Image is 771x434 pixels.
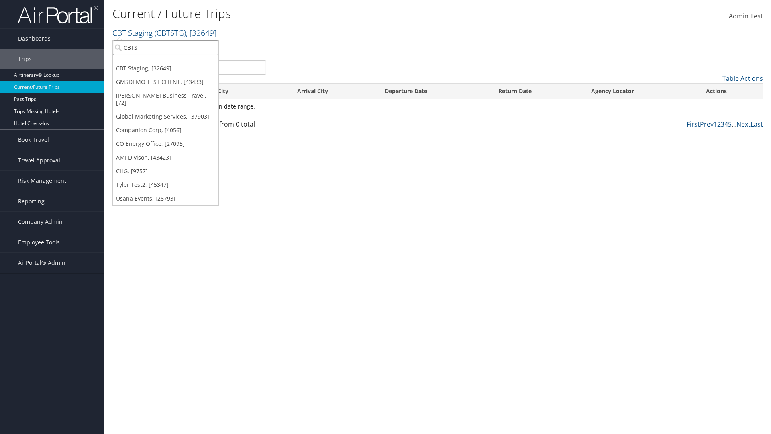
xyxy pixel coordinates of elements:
[18,5,98,24] img: airportal-logo.png
[717,120,721,129] a: 2
[751,120,763,129] a: Last
[186,27,216,38] span: , [ 32649 ]
[18,49,32,69] span: Trips
[728,120,732,129] a: 5
[113,75,218,89] a: GMSDEMO TEST CLIENT, [43433]
[687,120,700,129] a: First
[736,120,751,129] a: Next
[377,84,491,99] th: Departure Date: activate to sort column descending
[699,84,763,99] th: Actions
[700,120,714,129] a: Prev
[113,151,218,164] a: AMI Divison, [43423]
[113,178,218,192] a: Tyler Test2, [45347]
[112,27,216,38] a: CBT Staging
[290,84,377,99] th: Arrival City: activate to sort column ascending
[113,123,218,137] a: Companion Corp, [4056]
[113,40,218,55] input: Search Accounts
[18,191,45,211] span: Reporting
[181,84,290,99] th: Departure City: activate to sort column ascending
[113,89,218,110] a: [PERSON_NAME] Business Travel, [72]
[113,164,218,178] a: CHG, [9757]
[112,42,546,53] p: Filter:
[113,137,218,151] a: CO Energy Office, [27095]
[732,120,736,129] span: …
[113,192,218,205] a: Usana Events, [28793]
[721,120,724,129] a: 3
[155,27,186,38] span: ( CBTSTG )
[18,232,60,252] span: Employee Tools
[18,171,66,191] span: Risk Management
[112,5,546,22] h1: Current / Future Trips
[18,150,60,170] span: Travel Approval
[18,212,63,232] span: Company Admin
[491,84,584,99] th: Return Date: activate to sort column ascending
[714,120,717,129] a: 1
[18,253,65,273] span: AirPortal® Admin
[729,12,763,20] span: Admin Test
[113,110,218,123] a: Global Marketing Services, [37903]
[18,29,51,49] span: Dashboards
[584,84,699,99] th: Agency Locator: activate to sort column ascending
[113,99,763,114] td: No Airtineraries found within the given date range.
[18,130,49,150] span: Book Travel
[113,61,218,75] a: CBT Staging, [32649]
[724,120,728,129] a: 4
[729,4,763,29] a: Admin Test
[722,74,763,83] a: Table Actions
